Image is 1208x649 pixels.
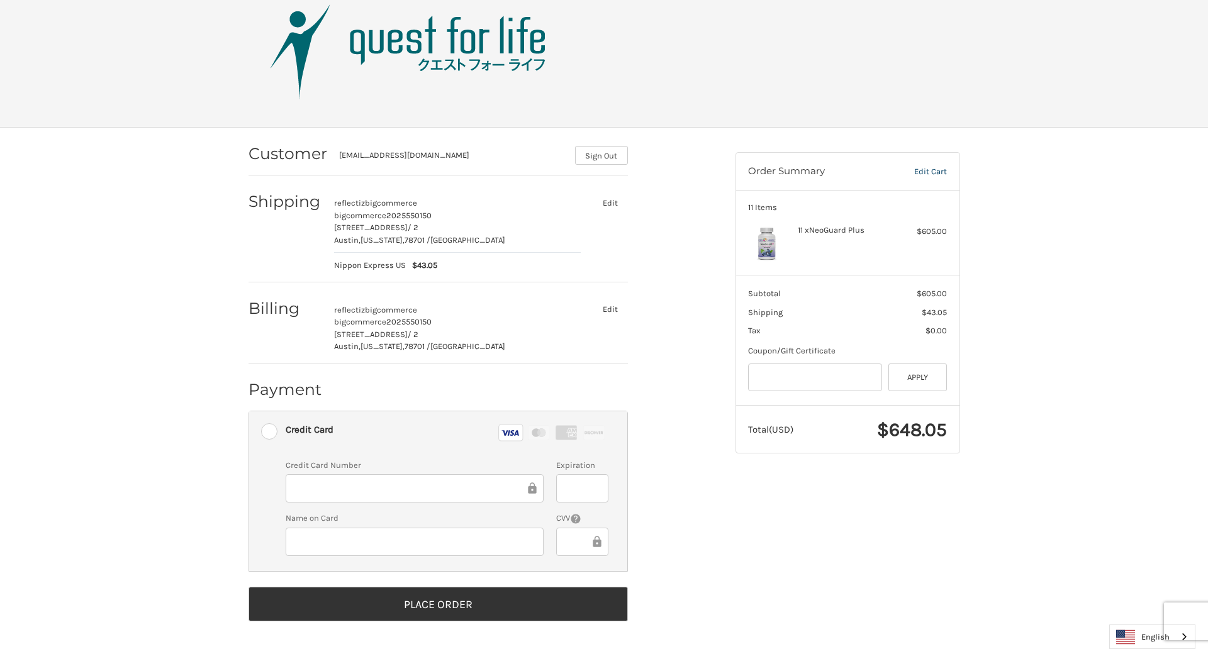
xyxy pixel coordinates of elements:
div: Coupon/Gift Certificate [748,345,947,357]
span: $43.05 [406,259,437,272]
span: reflectiz [334,198,365,208]
span: Shipping [748,308,783,317]
div: [EMAIL_ADDRESS][DOMAIN_NAME] [339,149,562,165]
h2: Customer [249,144,327,164]
iframe: Secure Credit Card Frame - Cardholder Name [294,535,535,549]
span: 78701 / [405,341,430,351]
span: Austin, [334,235,361,245]
label: CVV [556,512,608,524]
h3: Order Summary [748,165,888,178]
label: Expiration [556,459,608,472]
button: Edit [593,301,628,318]
span: bigcommerce [334,317,386,326]
span: bigcommerce [365,305,417,314]
span: 2025550150 [386,211,432,220]
a: Edit Cart [888,165,947,178]
span: [US_STATE], [361,341,405,351]
span: [US_STATE], [361,235,405,245]
span: Nippon Express US [334,259,406,272]
label: Name on Card [286,512,544,524]
span: Total (USD) [748,424,793,435]
div: Credit Card [286,419,333,440]
span: / 2 [408,330,418,339]
button: Place Order [249,587,628,621]
input: Gift Certificate or Coupon Code [748,363,882,392]
span: $43.05 [922,308,947,317]
span: Tax [748,326,761,335]
h2: Shipping [249,192,322,211]
button: Apply [888,363,948,392]
span: bigcommerce [334,211,386,220]
button: Sign Out [575,146,628,165]
div: $605.00 [897,225,947,238]
span: bigcommerce [365,198,417,208]
span: [STREET_ADDRESS] [334,223,408,232]
iframe: Secure Credit Card Frame - CVV [565,535,590,549]
h2: Payment [249,380,322,399]
button: Edit [593,194,628,211]
span: $605.00 [917,289,947,298]
span: 2025550150 [386,317,432,326]
span: Austin, [334,341,361,351]
span: [GEOGRAPHIC_DATA] [430,341,505,351]
iframe: Secure Credit Card Frame - Credit Card Number [294,481,525,496]
span: [STREET_ADDRESS] [334,330,408,339]
span: $0.00 [926,326,947,335]
span: Subtotal [748,289,781,298]
h4: 11 x NeoGuard Plus [798,225,894,235]
span: [GEOGRAPHIC_DATA] [430,235,505,245]
span: $648.05 [877,418,947,441]
h2: Billing [249,299,322,318]
span: 78701 / [405,235,430,245]
iframe: Secure Credit Card Frame - Expiration Date [565,481,600,496]
h3: 11 Items [748,202,947,213]
span: reflectiz [334,305,365,314]
span: / 2 [408,223,418,232]
label: Credit Card Number [286,459,544,472]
